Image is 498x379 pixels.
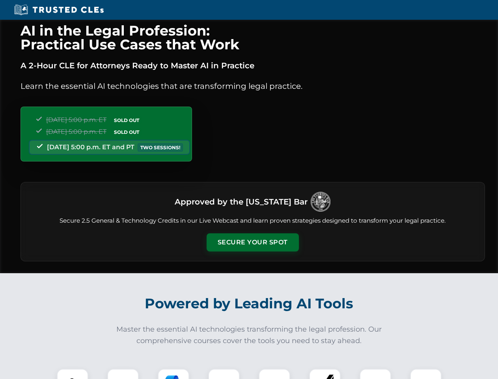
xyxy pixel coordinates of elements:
p: Secure 2.5 General & Technology Credits in our Live Webcast and learn proven strategies designed ... [30,216,475,225]
span: [DATE] 5:00 p.m. ET [46,128,106,135]
img: Logo [311,192,330,212]
span: SOLD OUT [111,116,142,124]
button: Secure Your Spot [207,233,299,251]
h2: Powered by Leading AI Tools [31,290,468,317]
h1: AI in the Legal Profession: Practical Use Cases that Work [21,24,485,51]
span: [DATE] 5:00 p.m. ET [46,116,106,124]
p: Learn the essential AI technologies that are transforming legal practice. [21,80,485,92]
span: SOLD OUT [111,128,142,136]
p: A 2-Hour CLE for Attorneys Ready to Master AI in Practice [21,59,485,72]
h3: Approved by the [US_STATE] Bar [175,195,308,209]
p: Master the essential AI technologies transforming the legal profession. Our comprehensive courses... [111,324,387,347]
img: Trusted CLEs [12,4,106,16]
